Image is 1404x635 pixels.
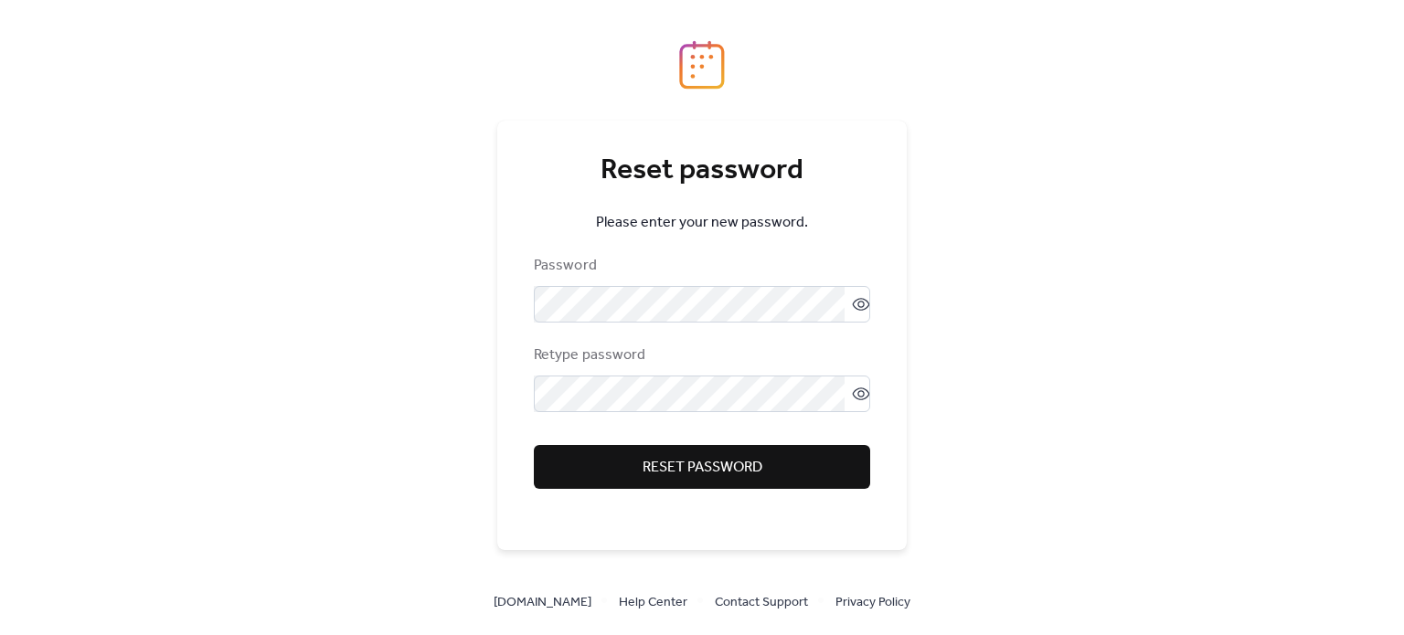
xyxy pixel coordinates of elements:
[715,592,808,614] span: Contact Support
[534,255,867,277] div: Password
[534,153,870,189] div: Reset password
[494,590,591,613] a: [DOMAIN_NAME]
[679,40,725,90] img: logo
[534,344,867,366] div: Retype password
[715,590,808,613] a: Contact Support
[619,590,687,613] a: Help Center
[494,592,591,614] span: [DOMAIN_NAME]
[619,592,687,614] span: Help Center
[835,590,910,613] a: Privacy Policy
[596,212,808,234] span: Please enter your new password.
[643,457,762,479] span: Reset password
[835,592,910,614] span: Privacy Policy
[534,445,870,489] button: Reset password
